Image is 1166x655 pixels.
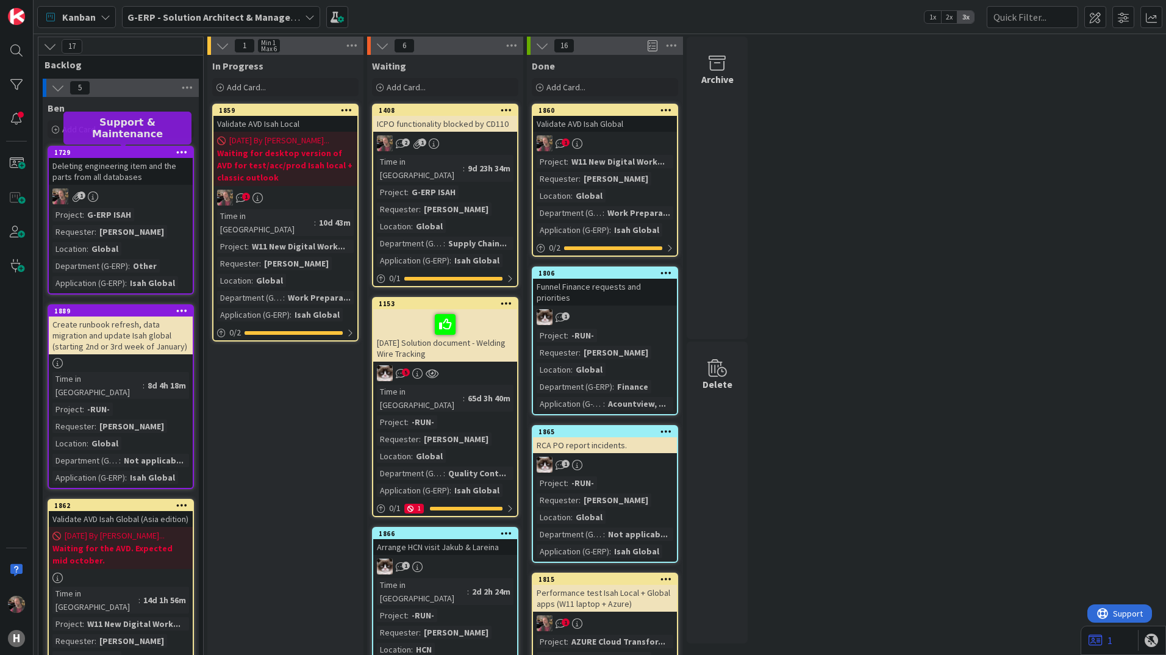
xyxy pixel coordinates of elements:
div: Validate AVD Isah Local [213,116,357,132]
span: 1 [562,312,570,320]
span: : [579,172,581,185]
div: Time in [GEOGRAPHIC_DATA] [52,372,143,399]
span: 1 [562,460,570,468]
div: 1153[DATE] Solution document - Welding Wire Tracking [373,298,517,362]
div: Location [52,242,87,256]
b: G-ERP - Solution Architect & Management [127,11,314,23]
span: : [571,363,573,376]
span: : [138,593,140,607]
b: Waiting for desktop version of AVD for test/acc/prod Isah local + classic outlook [217,147,354,184]
div: 1859 [213,105,357,116]
span: 1 [234,38,255,53]
div: Location [52,437,87,450]
div: 1889Create runbook refresh, data migration and update Isah global (starting 2nd or 3rd week of Ja... [49,306,193,354]
div: 8d 4h 18m [145,379,189,392]
div: Global [413,220,446,233]
div: Location [537,363,571,376]
span: : [95,225,96,238]
img: BF [52,188,68,204]
div: -RUN- [409,609,437,622]
div: 1806Funnel Finance requests and priorities [533,268,677,306]
div: BF [373,135,517,151]
div: Isah Global [291,308,343,321]
span: : [603,206,604,220]
div: Application (G-ERP) [537,545,609,558]
div: [PERSON_NAME] [581,493,651,507]
div: Kv [373,365,517,381]
a: 1153[DATE] Solution document - Welding Wire TrackingKvTime in [GEOGRAPHIC_DATA]:65d 3h 40mProject... [372,297,518,517]
span: Waiting [372,60,406,72]
div: Project [52,617,82,631]
div: Archive [701,72,734,87]
div: Project [52,208,82,221]
div: 1862 [49,500,193,511]
div: Arrange HCN visit Jakub & Lareina [373,539,517,555]
div: Project [217,240,247,253]
div: 1408 [373,105,517,116]
div: H [8,630,25,647]
div: Global [88,437,121,450]
div: Time in [GEOGRAPHIC_DATA] [52,587,138,614]
div: Kv [533,309,677,325]
div: Location [377,220,411,233]
div: Not applicab... [121,454,187,467]
div: 1860Validate AVD Isah Global [533,105,677,132]
div: 1889 [54,307,193,315]
div: 65d 3h 40m [465,392,513,405]
span: : [419,202,421,216]
div: 10d 43m [316,216,354,229]
img: BF [217,190,233,206]
span: : [290,308,291,321]
input: Quick Filter... [987,6,1078,28]
span: : [612,380,614,393]
div: Requester [52,634,95,648]
img: Kv [537,309,553,325]
div: 1865 [538,428,677,436]
div: Min 1 [261,40,276,46]
div: 1729 [54,148,193,157]
span: Ben [48,102,65,114]
span: 5 [70,81,90,95]
div: BF [49,188,193,204]
span: 0 / 2 [229,326,241,339]
span: : [609,223,611,237]
div: 14d 1h 56m [140,593,189,607]
div: Department (G-ERP) [537,528,603,541]
div: W11 New Digital Work... [249,240,348,253]
img: BF [537,615,553,631]
div: 1866Arrange HCN visit Jakub & Lareina [373,528,517,555]
div: Project [377,609,407,622]
div: Requester [537,172,579,185]
div: Department (G-ERP) [52,259,128,273]
div: Project [537,155,567,168]
div: Time in [GEOGRAPHIC_DATA] [377,578,467,605]
span: 1 [402,562,410,570]
span: : [419,432,421,446]
span: : [467,585,469,598]
div: G-ERP ISAH [409,185,459,199]
a: 1859Validate AVD Isah Local[DATE] By [PERSON_NAME]...Waiting for desktop version of AVD for test/... [212,104,359,342]
span: [DATE] By [PERSON_NAME]... [229,134,329,147]
div: -RUN- [409,415,437,429]
div: BF [213,190,357,206]
div: W11 New Digital Work... [568,155,668,168]
div: [PERSON_NAME] [421,432,492,446]
span: : [95,634,96,648]
img: Kv [537,457,553,473]
div: G-ERP ISAH [84,208,134,221]
span: : [407,415,409,429]
span: : [82,617,84,631]
div: 1806 [538,269,677,277]
span: Support [26,2,55,16]
div: 1408ICPO functionality blocked by CD110 [373,105,517,132]
div: Application (G-ERP) [377,254,449,267]
span: Add Card... [546,82,585,93]
div: Finance [614,380,651,393]
span: 1 [562,138,570,146]
div: 1729 [49,147,193,158]
div: Kv [373,559,517,574]
span: 1x [925,11,941,23]
span: 0 / 1 [389,502,401,515]
span: : [259,257,261,270]
div: Validate AVD Isah Global (Asia edition) [49,511,193,527]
